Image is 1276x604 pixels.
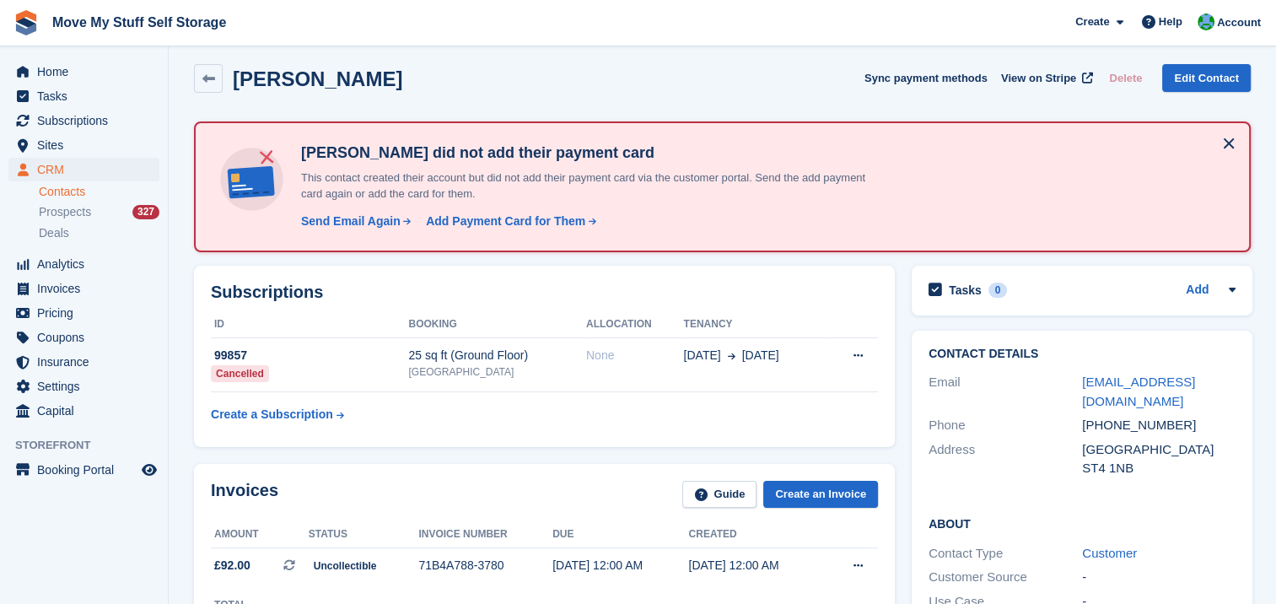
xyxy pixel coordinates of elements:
div: [DATE] 12:00 AM [688,557,824,574]
h2: About [929,515,1236,531]
span: Analytics [37,252,138,276]
div: None [586,347,684,364]
div: [GEOGRAPHIC_DATA] [408,364,586,380]
div: 327 [132,205,159,219]
th: Amount [211,521,309,548]
a: menu [8,399,159,423]
th: Created [688,521,824,548]
a: Create a Subscription [211,399,344,430]
a: Contacts [39,184,159,200]
h2: [PERSON_NAME] [233,67,402,90]
span: Account [1217,14,1261,31]
h2: Invoices [211,481,278,509]
a: menu [8,60,159,84]
a: Guide [682,481,756,509]
span: CRM [37,158,138,181]
div: Customer Source [929,568,1082,587]
h2: Tasks [949,283,982,298]
span: Uncollectible [309,558,382,574]
a: menu [8,350,159,374]
span: Settings [37,375,138,398]
span: Tasks [37,84,138,108]
h2: Subscriptions [211,283,878,302]
span: Capital [37,399,138,423]
span: Storefront [15,437,168,454]
span: Help [1159,13,1182,30]
span: Deals [39,225,69,241]
div: 71B4A788-3780 [418,557,552,574]
div: Email [929,373,1082,411]
div: [DATE] 12:00 AM [552,557,688,574]
div: [GEOGRAPHIC_DATA] [1082,440,1236,460]
div: Create a Subscription [211,406,333,423]
a: Prospects 327 [39,203,159,221]
th: Status [309,521,419,548]
a: Create an Invoice [763,481,878,509]
a: Deals [39,224,159,242]
img: stora-icon-8386f47178a22dfd0bd8f6a31ec36ba5ce8667c1dd55bd0f319d3a0aa187defe.svg [13,10,39,35]
button: Delete [1102,64,1149,92]
div: Add Payment Card for Them [426,213,585,230]
a: menu [8,458,159,482]
span: Pricing [37,301,138,325]
div: Cancelled [211,365,269,382]
a: menu [8,277,159,300]
span: Booking Portal [37,458,138,482]
a: menu [8,84,159,108]
div: 99857 [211,347,408,364]
span: £92.00 [214,557,250,574]
h2: Contact Details [929,348,1236,361]
a: Edit Contact [1162,64,1251,92]
p: This contact created their account but did not add their payment card via the customer portal. Se... [294,170,885,202]
a: Add [1186,281,1209,300]
span: Prospects [39,204,91,220]
a: Customer [1082,546,1137,560]
a: menu [8,375,159,398]
a: [EMAIL_ADDRESS][DOMAIN_NAME] [1082,375,1195,408]
a: Preview store [139,460,159,480]
div: ST4 1NB [1082,459,1236,478]
th: Invoice number [418,521,552,548]
a: Move My Stuff Self Storage [46,8,233,36]
a: Add Payment Card for Them [419,213,598,230]
span: Home [37,60,138,84]
a: menu [8,252,159,276]
a: menu [8,158,159,181]
span: Coupons [37,326,138,349]
span: Insurance [37,350,138,374]
span: Invoices [37,277,138,300]
div: - [1082,568,1236,587]
th: Booking [408,311,586,338]
span: View on Stripe [1001,70,1076,87]
div: [PHONE_NUMBER] [1082,416,1236,435]
div: Contact Type [929,544,1082,564]
img: no-card-linked-e7822e413c904bf8b177c4d89f31251c4716f9871600ec3ca5bfc59e148c83f4.svg [216,143,288,215]
button: Sync payment methods [864,64,988,92]
span: Sites [37,133,138,157]
img: Dan [1198,13,1214,30]
th: Due [552,521,688,548]
div: Send Email Again [301,213,401,230]
span: [DATE] [742,347,779,364]
h4: [PERSON_NAME] did not add their payment card [294,143,885,163]
span: [DATE] [683,347,720,364]
span: Subscriptions [37,109,138,132]
div: Address [929,440,1082,478]
th: Tenancy [683,311,825,338]
a: menu [8,109,159,132]
th: ID [211,311,408,338]
div: 0 [988,283,1008,298]
div: 25 sq ft (Ground Floor) [408,347,586,364]
span: Create [1075,13,1109,30]
div: Phone [929,416,1082,435]
th: Allocation [586,311,684,338]
a: menu [8,301,159,325]
a: menu [8,326,159,349]
a: menu [8,133,159,157]
a: View on Stripe [994,64,1096,92]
